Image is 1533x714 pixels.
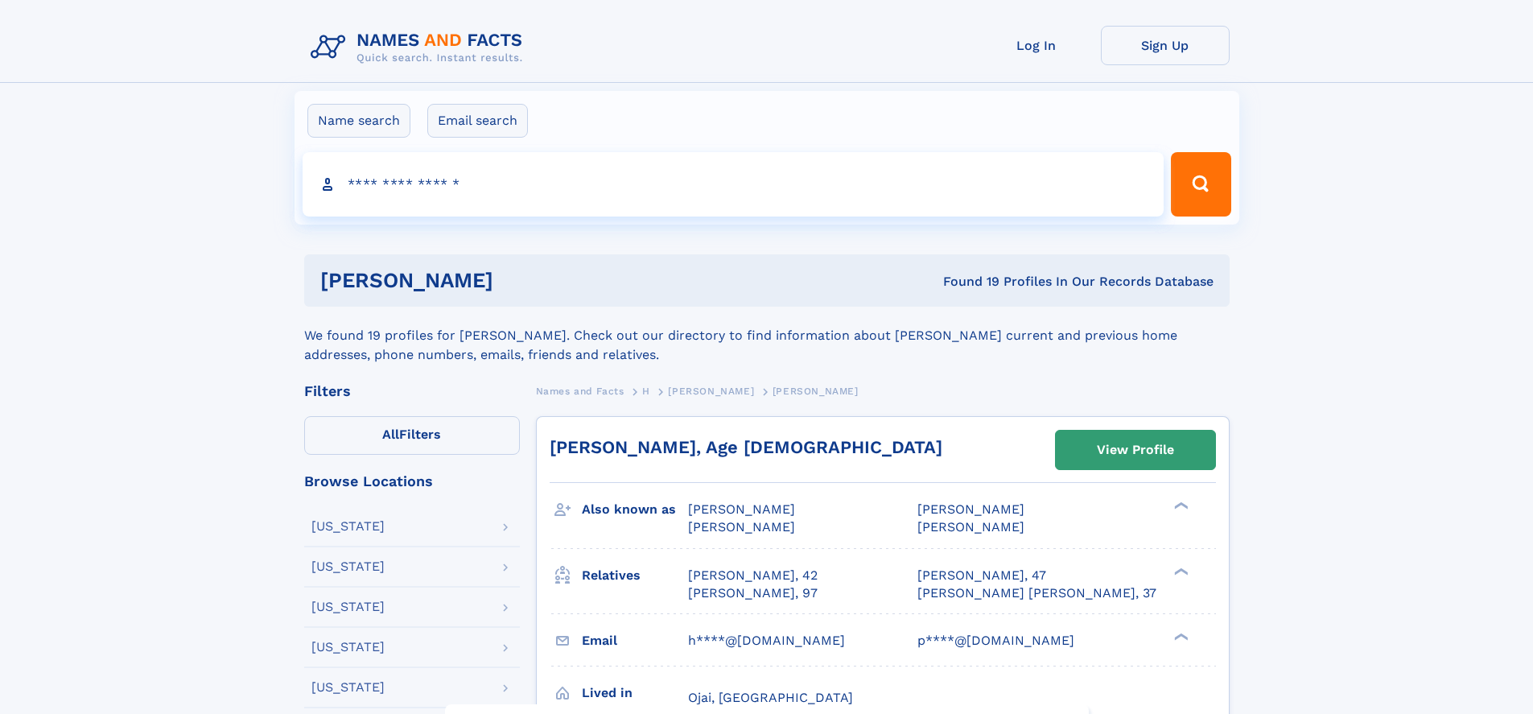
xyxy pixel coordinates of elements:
[303,152,1164,217] input: search input
[550,437,942,457] a: [PERSON_NAME], Age [DEMOGRAPHIC_DATA]
[311,681,385,694] div: [US_STATE]
[304,307,1230,365] div: We found 19 profiles for [PERSON_NAME]. Check out our directory to find information about [PERSON...
[307,104,410,138] label: Name search
[304,384,520,398] div: Filters
[688,501,795,517] span: [PERSON_NAME]
[642,386,650,397] span: H
[382,427,399,442] span: All
[582,679,688,707] h3: Lived in
[1170,631,1189,642] div: ❯
[688,567,818,584] a: [PERSON_NAME], 42
[311,520,385,533] div: [US_STATE]
[917,584,1156,602] a: [PERSON_NAME] [PERSON_NAME], 37
[642,381,650,401] a: H
[688,519,795,534] span: [PERSON_NAME]
[320,270,719,291] h1: [PERSON_NAME]
[304,474,520,489] div: Browse Locations
[668,381,754,401] a: [PERSON_NAME]
[1171,152,1230,217] button: Search Button
[304,26,536,69] img: Logo Names and Facts
[1097,431,1174,468] div: View Profile
[917,519,1024,534] span: [PERSON_NAME]
[311,560,385,573] div: [US_STATE]
[311,601,385,613] div: [US_STATE]
[311,641,385,654] div: [US_STATE]
[582,627,688,654] h3: Email
[536,381,624,401] a: Names and Facts
[582,562,688,589] h3: Relatives
[917,501,1024,517] span: [PERSON_NAME]
[582,496,688,523] h3: Also known as
[1101,26,1230,65] a: Sign Up
[1170,501,1189,511] div: ❯
[1170,566,1189,576] div: ❯
[427,104,528,138] label: Email search
[972,26,1101,65] a: Log In
[688,584,818,602] a: [PERSON_NAME], 97
[917,567,1046,584] a: [PERSON_NAME], 47
[773,386,859,397] span: [PERSON_NAME]
[688,690,853,705] span: Ojai, [GEOGRAPHIC_DATA]
[668,386,754,397] span: [PERSON_NAME]
[304,416,520,455] label: Filters
[718,273,1214,291] div: Found 19 Profiles In Our Records Database
[1056,431,1215,469] a: View Profile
